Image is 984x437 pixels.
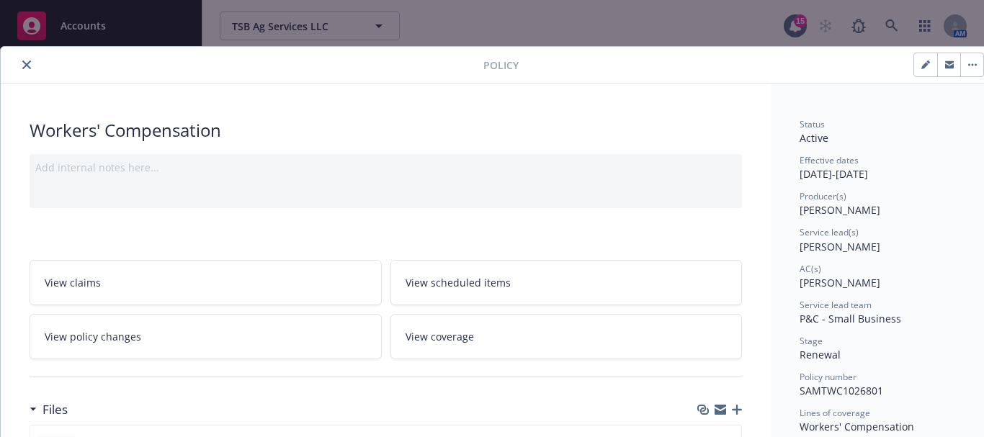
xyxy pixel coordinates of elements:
a: View coverage [390,314,743,359]
span: Stage [800,335,823,347]
span: [PERSON_NAME] [800,240,880,253]
a: View scheduled items [390,260,743,305]
span: [PERSON_NAME] [800,203,880,217]
span: P&C - Small Business [800,312,901,325]
a: View claims [30,260,382,305]
div: Add internal notes here... [35,160,736,175]
a: View policy changes [30,314,382,359]
span: View scheduled items [406,275,511,290]
span: Active [800,131,828,145]
span: Lines of coverage [800,407,870,419]
span: Policy number [800,371,856,383]
span: Policy [483,58,519,73]
button: close [18,56,35,73]
span: View claims [45,275,101,290]
h3: Files [43,400,68,419]
div: Workers' Compensation [800,419,961,434]
span: [PERSON_NAME] [800,276,880,289]
span: Status [800,118,825,130]
span: AC(s) [800,263,821,275]
span: Service lead(s) [800,226,859,238]
span: Producer(s) [800,190,846,202]
span: Renewal [800,348,841,361]
span: Effective dates [800,154,859,166]
div: [DATE] - [DATE] [800,154,961,181]
span: View coverage [406,329,474,344]
span: SAMTWC1026801 [800,384,883,397]
span: Service lead team [800,299,872,311]
span: View policy changes [45,329,141,344]
div: Files [30,400,68,419]
div: Workers' Compensation [30,118,742,143]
